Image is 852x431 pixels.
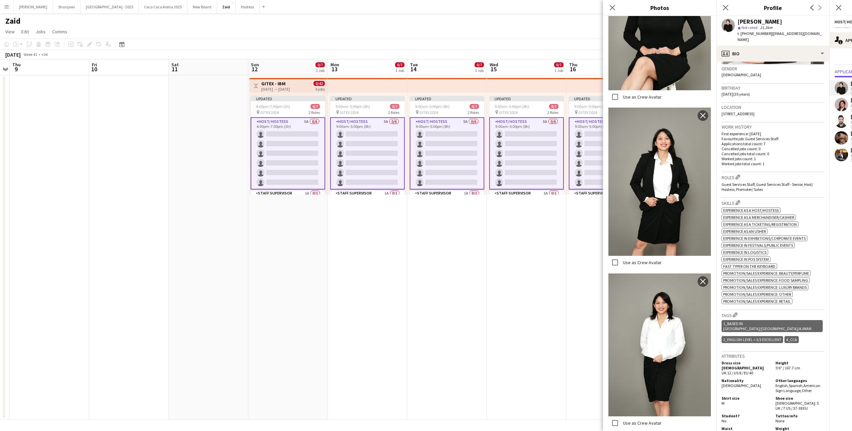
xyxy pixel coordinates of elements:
span: 0/42 [314,81,325,86]
h5: Dress size [DEMOGRAPHIC_DATA] [722,360,770,370]
span: Experience in Logistics [723,250,766,255]
div: Updated [569,96,643,101]
app-job-card: Updated9:00am-5:00pm (8h)0/7 GITEX 20242 RolesHost/ Hostess5A0/69:00am-5:00pm (8h) Staff Supervis... [489,96,564,195]
span: [DEMOGRAPHIC_DATA] [722,383,761,388]
span: None [775,418,784,423]
p: Cancelled jobs count: 0 [722,146,824,151]
h5: Shoe size [775,396,824,401]
h5: Other languages [775,378,824,383]
app-card-role: Host/ Hostess5A0/69:00am-5:00pm (8h) [489,117,564,190]
span: Promotion/Sales Experience: Other [723,292,791,297]
span: 0/7 [470,104,479,109]
span: Comms [52,29,67,35]
span: Sat [171,62,179,68]
span: M [722,401,725,406]
a: Edit [19,27,32,36]
div: Updated [330,96,405,101]
h5: Waist [722,426,770,431]
h3: Tags [722,311,824,318]
div: [PERSON_NAME] [738,19,782,25]
p: Favourite job: Guest Services Staff [722,136,824,141]
span: 11 [170,65,179,73]
span: 2 Roles [547,110,558,115]
span: t. [PHONE_NUMBER] [738,31,772,36]
span: 2 Roles [309,110,320,115]
p: Applications total count: 7 [722,141,824,146]
span: Experience as a Merchandiser/Cashier [723,215,794,220]
span: American Sign Language , [775,383,820,393]
span: Wed [490,62,498,68]
span: Promotion/Sales Experience: Beauty/Perfume [723,271,809,276]
span: 9:00am-5:00pm (8h) [574,104,609,109]
span: Experience as an Usher [723,229,766,234]
h3: Profile [716,3,829,12]
span: 0/7 [311,104,320,109]
span: Week 41 [22,52,39,57]
div: Bio [716,46,829,62]
app-card-role: Host/ Hostess5A0/69:00am-5:00pm (8h) [330,117,405,190]
h3: Work history [722,124,824,130]
span: Experience as a Host/Hostess [723,208,779,213]
p: Worked jobs count: 1 [722,156,824,161]
app-card-role: Staff Supervisor1A0/1 [410,190,484,212]
span: [DATE] (35 years) [722,92,750,97]
span: 0/7 [554,62,563,67]
app-card-role: Staff Supervisor1A0/1 [489,190,564,212]
app-job-card: Updated4:00pm-7:00pm (3h)0/7 GITEX 20242 RolesHost/ Hostess5A0/64:00pm-7:00pm (3h) Staff Supervis... [251,96,325,195]
button: Sharqawi [53,0,81,13]
label: Use as Crew Avatar [622,420,662,426]
span: 14 [409,65,418,73]
span: 2 Roles [388,110,399,115]
span: 12 [250,65,259,73]
span: Mon [330,62,339,68]
span: Thu [12,62,21,68]
div: Updated9:00am-5:00pm (8h)0/7 GITEX 20242 RolesHost/ Hostess5A0/69:00am-5:00pm (8h) Staff Supervis... [330,96,405,195]
span: 0/7 [475,62,484,67]
span: 9:00am-5:00pm (8h) [335,104,370,109]
h5: Weight [775,426,824,431]
span: [DEMOGRAPHIC_DATA] [722,72,761,77]
span: Experience in Exhibitions/Corporate Events [723,236,806,241]
span: No [722,418,726,423]
span: 9:00am-5:00pm (8h) [415,104,450,109]
h3: Gender [722,66,824,72]
h5: Nationality [722,378,770,383]
button: Zaid [217,0,236,13]
span: Edit [21,29,29,35]
span: 4:00pm-7:00pm (3h) [256,104,290,109]
div: 6 jobs [316,86,325,92]
h5: Height [775,360,824,365]
div: Updated [410,96,484,101]
span: 0/7 [316,62,325,67]
button: Coca Coca Arena 2025 [139,0,187,13]
button: Hostess [236,0,260,13]
span: 0/7 [390,104,399,109]
div: 1 Job [475,68,484,73]
span: GITEX 2024 [499,110,518,115]
span: 15 [489,65,498,73]
span: English , [775,383,789,388]
h3: Attributes [722,353,824,359]
span: GITEX 2024 [260,110,279,115]
img: Crew photo 912690 [608,108,711,256]
span: Spanish , [789,383,803,388]
span: Tue [410,62,418,68]
h5: Tattoo info [775,413,824,418]
span: Guest Services Staff, Guest Services Staff - Senior, Host/ Hostess, Promoter/ Sales [722,182,813,192]
h5: Student? [722,413,770,418]
span: 10 [91,65,97,73]
span: 2 Roles [468,110,479,115]
div: [DATE] [5,51,21,58]
span: Fri [92,62,97,68]
div: 4_CCA [784,336,799,343]
span: Thu [569,62,577,68]
app-card-role: Host/ Hostess5A0/69:00am-5:00pm (8h) [410,117,484,190]
span: 5'6" / 167.7 cm [775,365,800,370]
span: [STREET_ADDRESS] [722,111,754,116]
span: 13 [329,65,339,73]
span: Promotion/Sales Experience: Retail [723,299,791,304]
button: [PERSON_NAME] [14,0,53,13]
span: Experience in Festivals/Public Events [723,243,793,248]
span: 0/7 [395,62,404,67]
